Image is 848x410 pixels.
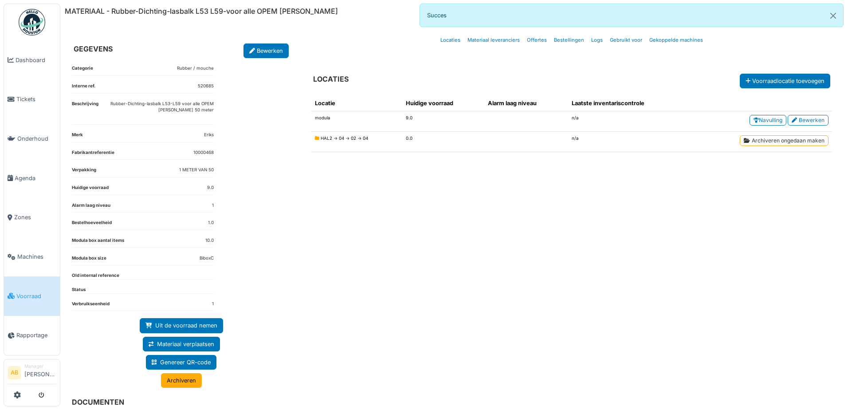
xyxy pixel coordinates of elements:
td: n/a [568,111,688,132]
th: Alarm laag niveau [484,95,568,111]
dd: 1 [212,202,214,209]
dt: Categorie [72,65,93,75]
dt: Bestelhoeveelheid [72,220,112,230]
dt: Modula box aantal items [72,237,124,248]
a: Voorraad [4,276,60,316]
span: Zones [14,213,56,221]
span: Tickets [16,95,56,103]
a: Bewerken [788,115,828,126]
span: Onderhoud [17,134,56,143]
span: Voorraad [16,292,56,300]
dt: Huidige voorraad [72,185,109,195]
dt: Beschrijving [72,101,98,124]
a: Tickets [4,80,60,119]
a: Zones [4,198,60,237]
dd: 520685 [198,83,214,90]
h6: MATERIAAL - Rubber-Dichting-lasbalk L53 L59-voor alle OPEM [PERSON_NAME] [65,7,338,16]
dt: Verpakking [72,167,96,177]
a: Dashboard [4,40,60,80]
button: Voorraadlocatie toevoegen [740,74,830,88]
a: Archiveren ongedaan maken [740,135,828,146]
dd: 10000468 [193,150,214,156]
dd: 9.0 [207,185,214,191]
td: n/a [568,132,688,152]
td: HAL2 -> 04 -> 02 -> 04 [311,132,402,152]
dd: 10.0 [205,237,214,244]
img: Badge_color-CXgf-gQk.svg [19,9,45,35]
a: Rapportage [4,316,60,355]
h6: DOCUMENTEN [72,398,283,406]
dd: 1 [212,301,214,307]
a: Machines [4,237,60,276]
th: Huidige voorraad [402,95,484,111]
dd: Eriks [204,132,214,138]
span: Dashboard [16,56,56,64]
a: Logs [588,30,606,51]
p: Rubber-Dichting-lasbalk L53-L59 voor alle OPEM [PERSON_NAME] 50 meter [98,101,214,114]
h6: LOCATIES [313,75,349,83]
dt: Alarm laag niveau [72,202,110,213]
a: Genereer QR-code [146,355,216,370]
a: Locaties [437,30,464,51]
th: Laatste inventariscontrole [568,95,688,111]
td: modula [311,111,402,132]
a: Bewerken [243,43,289,58]
dd: 1.0 [208,220,214,226]
span: Machines [17,252,56,261]
dt: Merk [72,132,83,142]
td: 9.0 [402,111,484,132]
a: Archiveren [161,373,202,388]
a: Offertes [523,30,550,51]
div: Succes [420,4,844,27]
span: Gearchiveerd [315,136,321,141]
dd: BiboxC [200,255,214,262]
h6: GEGEVENS [74,45,113,53]
dt: Fabrikantreferentie [72,150,114,160]
a: Onderhoud [4,119,60,158]
a: Materiaal verplaatsen [143,337,220,351]
span: Agenda [15,174,56,182]
dd: Rubber / mouche [177,65,214,72]
dt: Verbruikseenheid [72,301,110,311]
li: AB [8,366,21,379]
div: Manager [24,363,56,370]
a: Bestellingen [550,30,588,51]
li: [PERSON_NAME] [24,363,56,382]
dt: Status [72,287,86,293]
span: Rapportage [16,331,56,339]
a: Gekoppelde machines [646,30,707,51]
th: Locatie [311,95,402,111]
dt: Interne ref. [72,83,95,93]
dt: Old internal reference [72,272,119,279]
dd: 1 METER VAN 50 [179,167,214,173]
button: Close [823,4,843,28]
a: AB Manager[PERSON_NAME] [8,363,56,384]
a: Agenda [4,158,60,198]
td: 0.0 [402,132,484,152]
a: Uit de voorraad nemen [140,318,223,333]
a: Gebruikt voor [606,30,646,51]
a: Navulling [750,115,786,126]
dt: Modula box size [72,255,106,265]
a: Materiaal leveranciers [464,30,523,51]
